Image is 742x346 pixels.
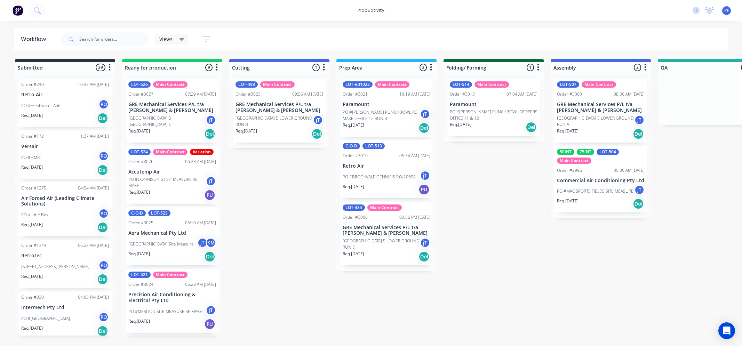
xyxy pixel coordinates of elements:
div: PU [204,190,215,201]
div: Order #3024 [128,281,153,288]
div: Del [633,128,644,139]
div: jT [206,115,216,125]
div: jT [420,238,430,248]
div: jT [206,305,216,315]
div: Open Intercom Messenger [718,322,735,339]
div: Order #1344 [21,242,46,249]
div: LOT-514 [450,81,472,88]
p: Retro Air [343,163,430,169]
p: PO #HMRI [21,154,41,161]
div: Order #127504:54 AM [DATE]Air Forced Air (Leading Climate Solutions)PO #Little BoxPOReq.[DATE]Del [18,182,112,236]
div: Del [311,128,322,139]
div: LOT-523 [148,210,170,216]
p: Aera Mechanical Pty Ltd [128,230,216,236]
div: Main Contract [582,81,616,88]
div: Order #134406:25 AM [DATE]Retrotec[STREET_ADDRESS][PERSON_NAME]POReq.[DATE]Del [18,240,112,288]
div: LOT-513 [362,143,385,149]
div: 06:25 AM [DATE] [78,242,109,249]
p: [GEOGRAPHIC_DATA] Site Measure [128,241,194,247]
div: Workflow [21,35,49,43]
p: Req. [DATE] [557,128,579,134]
div: Main Contract [153,149,188,155]
div: PO [98,312,109,322]
div: LOT-507 [557,81,579,88]
p: Req. [DATE] [343,251,364,257]
div: jT [313,115,323,125]
div: 04:54 AM [DATE] [78,185,109,191]
div: LOT-#01022 [343,81,373,88]
p: Paramount [343,102,430,107]
p: Req. [DATE] [128,251,150,257]
div: 09:55 AM [DATE] [292,91,323,97]
p: [GEOGRAPHIC_DATA] 5 LOWER GROUND RUN D [343,238,420,250]
p: Retrotec [21,253,109,259]
p: Paramount [450,102,537,107]
span: Views [159,35,173,43]
div: Del [97,274,108,285]
div: PO [98,151,109,161]
div: Order #3021 [343,91,368,97]
p: Accutemp Air [128,169,216,175]
div: LOT-434Main ContractOrder #300803:36 PM [DATE]GRE Mechanical Services P/L t/a [PERSON_NAME] & [PE... [340,202,433,266]
div: Main Contract [474,81,509,88]
div: 04:03 PM [DATE] [78,294,109,300]
div: 05:28 AM [DATE] [185,281,216,288]
div: Order #240 [21,81,44,88]
span: PF [724,7,729,14]
div: 05:34 AM [DATE] [399,153,430,159]
p: Req. [DATE] [21,222,43,228]
p: [GEOGRAPHIC_DATA] 5 [GEOGRAPHIC_DATA] C [128,115,206,128]
div: LOT-524 [128,149,151,155]
div: LOT-#01022Main ContractOrder #302110:19 AM [DATE]ParamountPO #[PERSON_NAME] PUNCHBOWL RE MAKE OFF... [340,79,433,137]
div: C-O-DLOT-523Order #302506:10 AM [DATE]Aera Mechanical Pty Ltd[GEOGRAPHIC_DATA] Site MeasurejTKMRe... [126,207,219,265]
div: PO [98,99,109,110]
div: PO [98,260,109,271]
p: PO #DONNISON ST SIT MEASURE RE MAKE [128,176,206,189]
div: LOT-526 [128,81,151,88]
div: Del [204,128,215,139]
div: 75INT [577,149,594,155]
div: Del [633,198,644,209]
div: Del [97,222,108,233]
div: LOT-521 [128,272,151,278]
div: 03:36 PM [DATE] [399,214,430,220]
div: 50INT [557,149,574,155]
div: Order #2996 [557,167,582,174]
div: Order #3010 [343,153,368,159]
p: Req. [DATE] [236,128,257,134]
p: Req. [DATE] [450,121,471,128]
div: LOT-524Main ContractVariationOrder #302606:23 AM [DATE]Accutemp AirPO #DONNISON ST SIT MEASURE RE... [126,146,219,204]
div: Order #3026 [128,159,153,165]
p: Commercial Air Conditioning Pty Ltd [557,178,645,184]
div: Main Contract [557,158,591,164]
div: PU [418,184,430,195]
div: LOT-507Main ContractOrder #300008:30 AM [DATE]GRE Mechanical Services P/L t/a [PERSON_NAME] & [PE... [554,79,647,143]
p: Req. [DATE] [21,273,43,280]
p: Retro Air [21,92,109,98]
div: LOT-498 [236,81,258,88]
div: C-O-D [343,143,360,149]
div: C-O-D [128,210,146,216]
div: Del [97,164,108,176]
p: Air Forced Air (Leading Climate Solutions) [21,195,109,207]
p: Intermech Pty Ltd [21,305,109,311]
p: GRE Mechanical Services P/L t/a [PERSON_NAME] & [PERSON_NAME] [128,102,216,113]
div: LOT-434 [343,204,365,211]
div: Main Contract [153,81,188,88]
div: Del [526,122,537,133]
div: LOT-498Main ContractOrder #302309:55 AM [DATE]GRE Mechanical Services P/L t/a [PERSON_NAME] & [PE... [233,79,326,143]
p: PO #MERITON SITE MEASURE RE MAKE [128,308,202,315]
p: [GEOGRAPHIC_DATA] 5 LOWER GROUND RUN A [557,115,634,128]
p: PO #[PERSON_NAME] PUNCHBOWL DROPERS OFFICE 11 & 12 [450,109,537,121]
div: PO [98,208,109,219]
div: 11:37 AM [DATE] [78,133,109,139]
p: GRE Mechanical Services P/L t/a [PERSON_NAME] & [PERSON_NAME] [343,225,430,236]
div: Main Contract [375,81,409,88]
div: LOT-526Main ContractOrder #302707:29 AM [DATE]GRE Mechanical Services P/L t/a [PERSON_NAME] & [PE... [126,79,219,143]
p: Req. [DATE] [21,164,43,170]
p: [STREET_ADDRESS][PERSON_NAME] [21,264,89,270]
div: Order #24010:47 AM [DATE]Retro AirPO #Freshwater AptsPOReq.[DATE]Del [18,79,112,127]
input: Search for orders... [79,32,148,46]
div: Order #17211:37 AM [DATE]VersairPO #HMRIPOReq.[DATE]Del [18,130,112,179]
p: GRE Mechanical Services P/L t/a [PERSON_NAME] & [PERSON_NAME] [236,102,323,113]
